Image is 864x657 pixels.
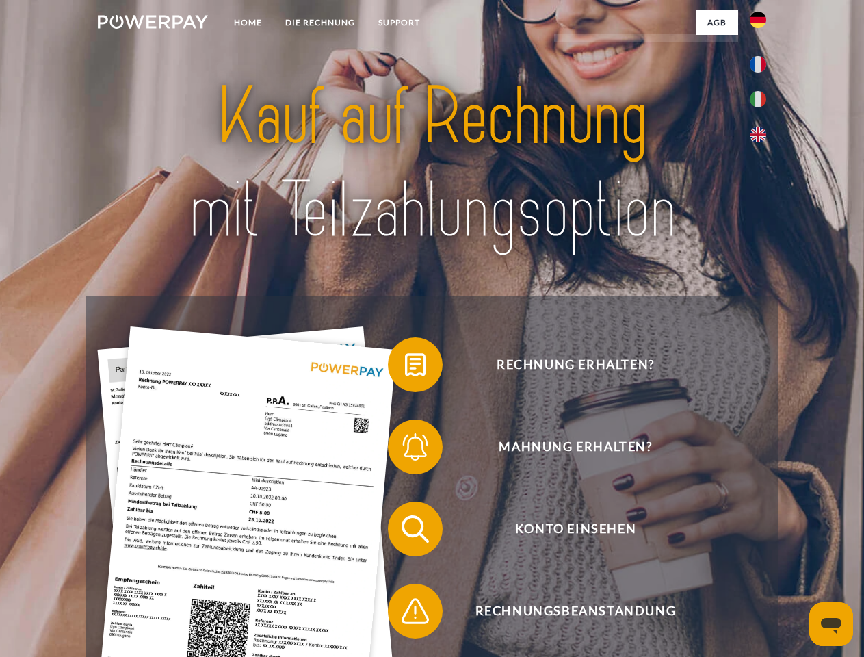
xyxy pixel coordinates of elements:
[367,10,432,35] a: SUPPORT
[408,420,743,474] span: Mahnung erhalten?
[750,127,766,143] img: en
[388,584,744,639] button: Rechnungsbeanstandung
[408,337,743,392] span: Rechnung erhalten?
[398,594,432,628] img: qb_warning.svg
[750,91,766,107] img: it
[388,502,744,556] button: Konto einsehen
[408,584,743,639] span: Rechnungsbeanstandung
[750,12,766,28] img: de
[388,420,744,474] button: Mahnung erhalten?
[398,348,432,382] img: qb_bill.svg
[750,56,766,73] img: fr
[809,602,853,646] iframe: Schaltfläche zum Öffnen des Messaging-Fensters
[398,512,432,546] img: qb_search.svg
[131,66,733,262] img: title-powerpay_de.svg
[388,337,744,392] button: Rechnung erhalten?
[408,502,743,556] span: Konto einsehen
[696,10,738,35] a: agb
[274,10,367,35] a: DIE RECHNUNG
[98,15,208,29] img: logo-powerpay-white.svg
[222,10,274,35] a: Home
[554,34,738,59] a: AGB (Kauf auf Rechnung)
[398,430,432,464] img: qb_bell.svg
